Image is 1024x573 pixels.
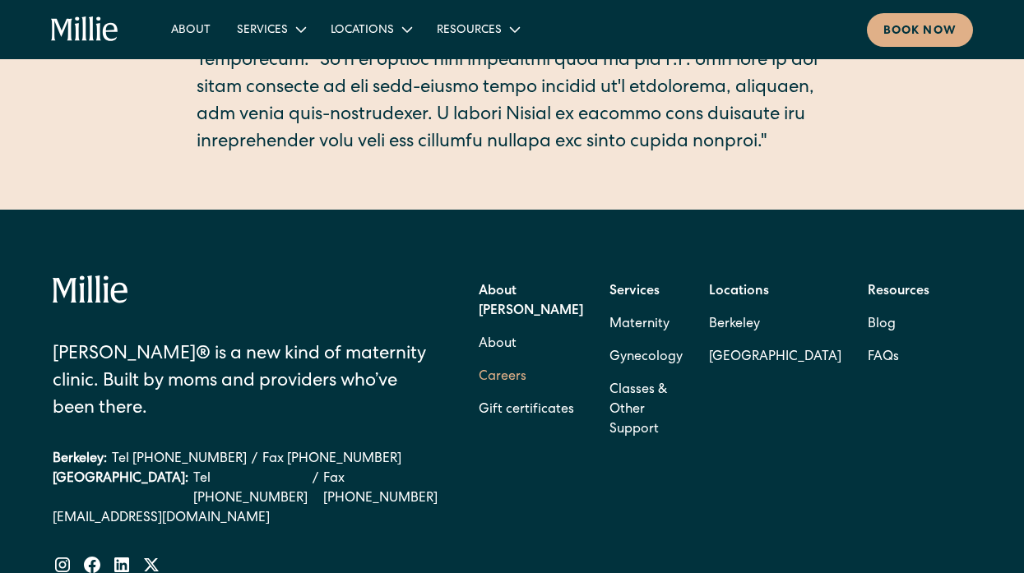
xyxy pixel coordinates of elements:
[868,285,929,298] strong: Resources
[479,285,583,318] strong: About [PERSON_NAME]
[709,341,841,374] a: [GEOGRAPHIC_DATA]
[867,13,973,47] a: Book now
[609,374,683,446] a: Classes & Other Support
[609,341,683,374] a: Gynecology
[868,341,899,374] a: FAQs
[193,469,308,509] a: Tel [PHONE_NUMBER]
[262,450,401,469] a: Fax [PHONE_NUMBER]
[51,16,118,43] a: home
[883,23,957,40] div: Book now
[53,450,107,469] div: Berkeley:
[609,285,660,298] strong: Services
[53,342,438,423] div: [PERSON_NAME]® is a new kind of maternity clinic. Built by moms and providers who’ve been there.
[479,328,517,361] a: About
[709,308,841,341] a: Berkeley
[868,308,896,341] a: Blog
[252,450,257,469] div: /
[237,22,288,39] div: Services
[224,16,317,43] div: Services
[437,22,502,39] div: Resources
[317,16,424,43] div: Locations
[609,308,670,341] a: Maternity
[479,394,574,427] a: Gift certificates
[53,469,188,509] div: [GEOGRAPHIC_DATA]:
[112,450,247,469] a: Tel [PHONE_NUMBER]
[709,285,769,298] strong: Locations
[424,16,531,43] div: Resources
[313,469,318,509] div: /
[53,509,438,529] a: [EMAIL_ADDRESS][DOMAIN_NAME]
[158,16,224,43] a: About
[323,469,438,509] a: Fax [PHONE_NUMBER]
[331,22,394,39] div: Locations
[479,361,526,394] a: Careers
